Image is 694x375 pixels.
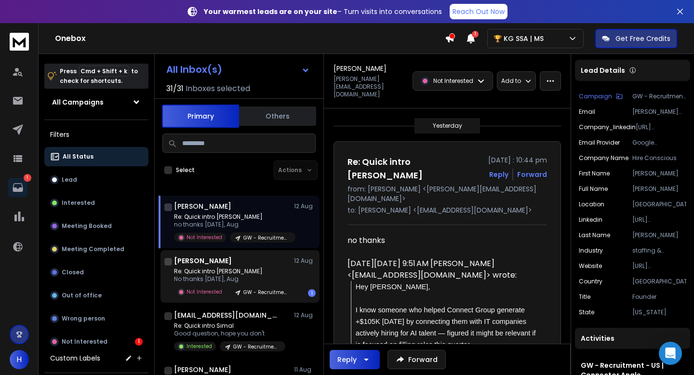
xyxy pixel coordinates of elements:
h1: [EMAIL_ADDRESS][DOMAIN_NAME] [174,310,280,320]
p: Re: Quick intro [PERSON_NAME] [174,213,290,221]
p: Not Interested [187,288,222,295]
div: Open Intercom Messenger [659,342,682,365]
p: 11 Aug [294,366,316,374]
p: Interested [187,343,212,350]
p: GW - Recruitment - US | Connector Angle [243,289,290,296]
p: 12 Aug [294,311,316,319]
span: Hey [PERSON_NAME], [356,283,430,291]
p: 12 Aug [294,257,316,265]
p: Not Interested [62,338,107,346]
p: Re: Quick intro [PERSON_NAME] [174,268,290,275]
div: Forward [517,170,547,179]
p: [PERSON_NAME][EMAIL_ADDRESS][DOMAIN_NAME] [334,75,407,98]
button: H [10,350,29,369]
p: Country [579,278,602,285]
button: Reply [489,170,508,179]
a: Reach Out Now [450,4,507,19]
h1: All Inbox(s) [166,65,222,74]
p: Campaign [579,93,612,100]
button: Wrong person [44,309,148,328]
p: Reach Out Now [453,7,505,16]
p: [PERSON_NAME] [632,231,686,239]
p: Company Name [579,154,628,162]
p: linkedin [579,216,602,224]
p: Email [579,108,595,116]
button: Campaign [579,93,623,100]
span: 1 [472,31,479,38]
button: All Campaigns [44,93,148,112]
h1: [PERSON_NAME] [174,201,231,211]
img: logo [10,33,29,51]
p: GW - Recruitment - US | Connector Angle [243,234,290,241]
button: Primary [162,105,239,128]
p: GW - Recruitment - US | Connector Angle [632,93,686,100]
p: State [579,308,594,316]
p: [PERSON_NAME][EMAIL_ADDRESS][DOMAIN_NAME] [632,108,686,116]
span: Cmd + Shift + k [79,66,129,77]
p: Meeting Booked [62,222,112,230]
p: Google Workspace [632,139,686,147]
button: Closed [44,263,148,282]
h1: [PERSON_NAME] [174,256,232,266]
h1: [PERSON_NAME] [174,365,231,375]
button: Meeting Completed [44,240,148,259]
button: All Inbox(s) [159,60,318,79]
p: location [579,201,604,208]
button: Others [239,106,316,127]
button: All Status [44,147,148,166]
p: No thanks [DATE], Aug [174,275,290,283]
p: [PERSON_NAME] [632,170,686,177]
h1: Re: Quick intro [PERSON_NAME] [347,155,482,182]
h1: [PERSON_NAME] [334,64,387,73]
p: 🏆 KG SSA | MS [494,34,547,43]
p: Email Provider [579,139,620,147]
p: Hire Conscious [632,154,686,162]
p: – Turn visits into conversations [204,7,442,16]
button: Interested [44,193,148,213]
h1: Onebox [55,33,445,44]
p: [PERSON_NAME] [632,185,686,193]
div: no thanks [347,235,539,246]
p: Last Name [579,231,610,239]
p: [DATE] : 10:44 pm [488,155,547,165]
p: Wrong person [62,315,105,322]
p: Re: Quick intro Simal [174,322,285,330]
div: Reply [337,355,357,364]
p: GW - Recruitment - US | Connector Angle [233,343,280,350]
p: All Status [63,153,93,161]
p: [US_STATE] [632,308,686,316]
p: staffing & recruiting [632,247,686,254]
p: [GEOGRAPHIC_DATA] [632,201,686,208]
button: Meeting Booked [44,216,148,236]
p: Not Interested [433,77,473,85]
p: [URL][DOMAIN_NAME] [632,216,686,224]
p: from: [PERSON_NAME] <[PERSON_NAME][EMAIL_ADDRESS][DOMAIN_NAME]> [347,184,547,203]
button: Lead [44,170,148,189]
p: no thanks [DATE], Aug [174,221,290,228]
span: I know someone who helped Connect Group generate +$105K [DATE] by connecting them with IT compani... [356,306,538,348]
p: Out of office [62,292,102,299]
div: 1 [308,289,316,297]
button: Reply [330,350,380,369]
h3: Filters [44,128,148,141]
p: 1 [24,174,31,182]
div: 1 [135,338,143,346]
p: Lead Details [581,66,625,75]
p: title [579,293,590,301]
p: Add to [501,77,521,85]
p: to: [PERSON_NAME] <[EMAIL_ADDRESS][DOMAIN_NAME]> [347,205,547,215]
p: Full Name [579,185,608,193]
p: 12 Aug [294,202,316,210]
p: [GEOGRAPHIC_DATA] [632,278,686,285]
p: Press to check for shortcuts. [60,67,138,86]
p: Yesterday [433,122,462,130]
h3: Inboxes selected [186,83,250,94]
p: Good question, hope you don't [174,330,285,337]
p: company_linkedin [579,123,636,131]
div: Activities [575,328,690,349]
h3: Custom Labels [50,353,100,363]
div: [DATE][DATE] 9:51 AM [PERSON_NAME] <[EMAIL_ADDRESS][DOMAIN_NAME]> wrote: [347,258,539,281]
